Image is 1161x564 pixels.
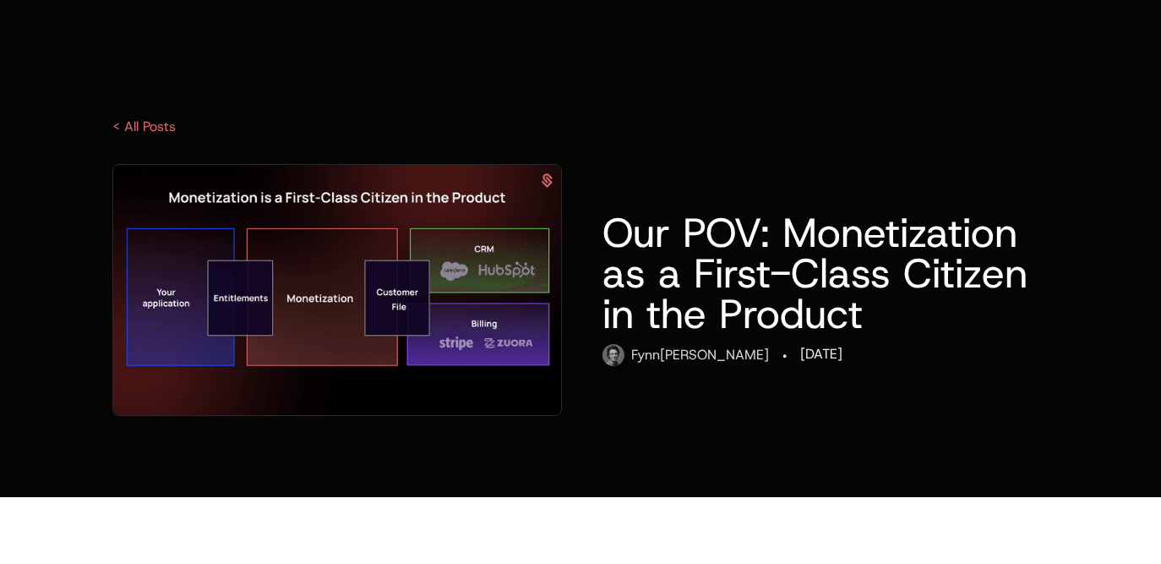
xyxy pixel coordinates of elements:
[112,118,176,135] a: < All Posts
[800,344,842,364] div: [DATE]
[602,344,624,366] img: fynn
[631,345,769,365] div: Fynn [PERSON_NAME]
[602,212,1049,334] h1: Our POV: Monetization as a First-Class Citizen in the Product
[113,165,561,415] img: Monetization as First Class
[782,344,787,368] div: ·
